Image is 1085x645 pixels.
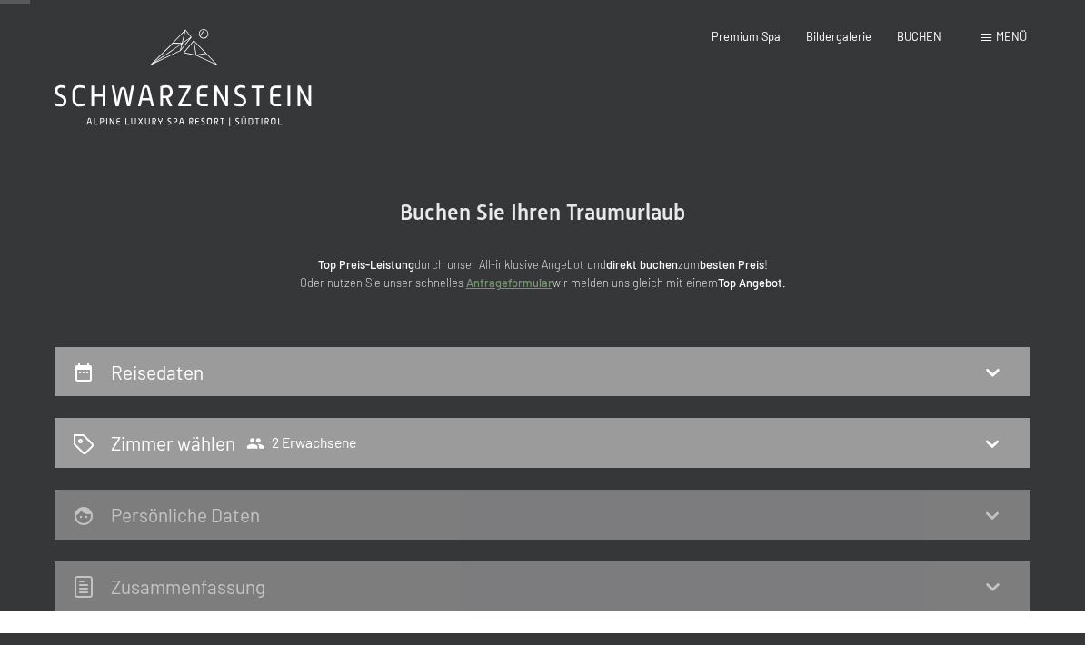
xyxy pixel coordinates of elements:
strong: besten Preis [700,257,764,272]
a: Premium Spa [712,29,781,44]
a: BUCHEN [897,29,941,44]
strong: direkt buchen [606,257,678,272]
span: Buchen Sie Ihren Traumurlaub [400,200,685,225]
h2: Persönliche Daten [111,503,260,526]
p: durch unser All-inklusive Angebot und zum ! Oder nutzen Sie unser schnelles wir melden uns gleich... [179,255,906,293]
a: Bildergalerie [806,29,871,44]
span: 2 Erwachsene [246,434,356,452]
strong: Top Preis-Leistung [318,257,414,272]
h2: Reisedaten [111,361,204,383]
strong: Top Angebot. [718,275,786,290]
h2: Zusammen­fassung [111,575,265,598]
a: Anfrageformular [466,275,552,290]
h2: Zimmer wählen [111,430,235,456]
span: Menü [996,29,1027,44]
